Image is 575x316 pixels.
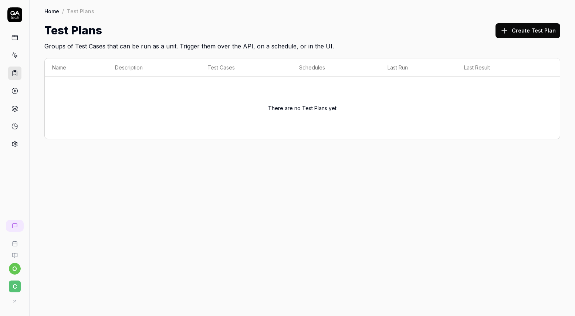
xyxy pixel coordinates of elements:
button: Create Test Plan [495,23,560,38]
a: New conversation [6,220,24,232]
div: Test Plans [67,7,94,15]
div: / [62,7,64,15]
th: Test Cases [200,58,292,77]
th: Name [45,58,108,77]
th: Last Run [380,58,457,77]
th: Last Result [457,58,545,77]
div: There are no Test Plans yet [52,81,552,135]
a: Documentation [3,247,26,258]
span: C [9,281,21,292]
a: Home [44,7,59,15]
h2: Groups of Test Cases that can be run as a unit. Trigger them over the API, on a schedule, or in t... [44,39,560,51]
h1: Test Plans [44,22,102,39]
button: C [3,275,26,294]
button: o [9,263,21,275]
th: Description [108,58,200,77]
a: Book a call with us [3,235,26,247]
th: Schedules [292,58,380,77]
